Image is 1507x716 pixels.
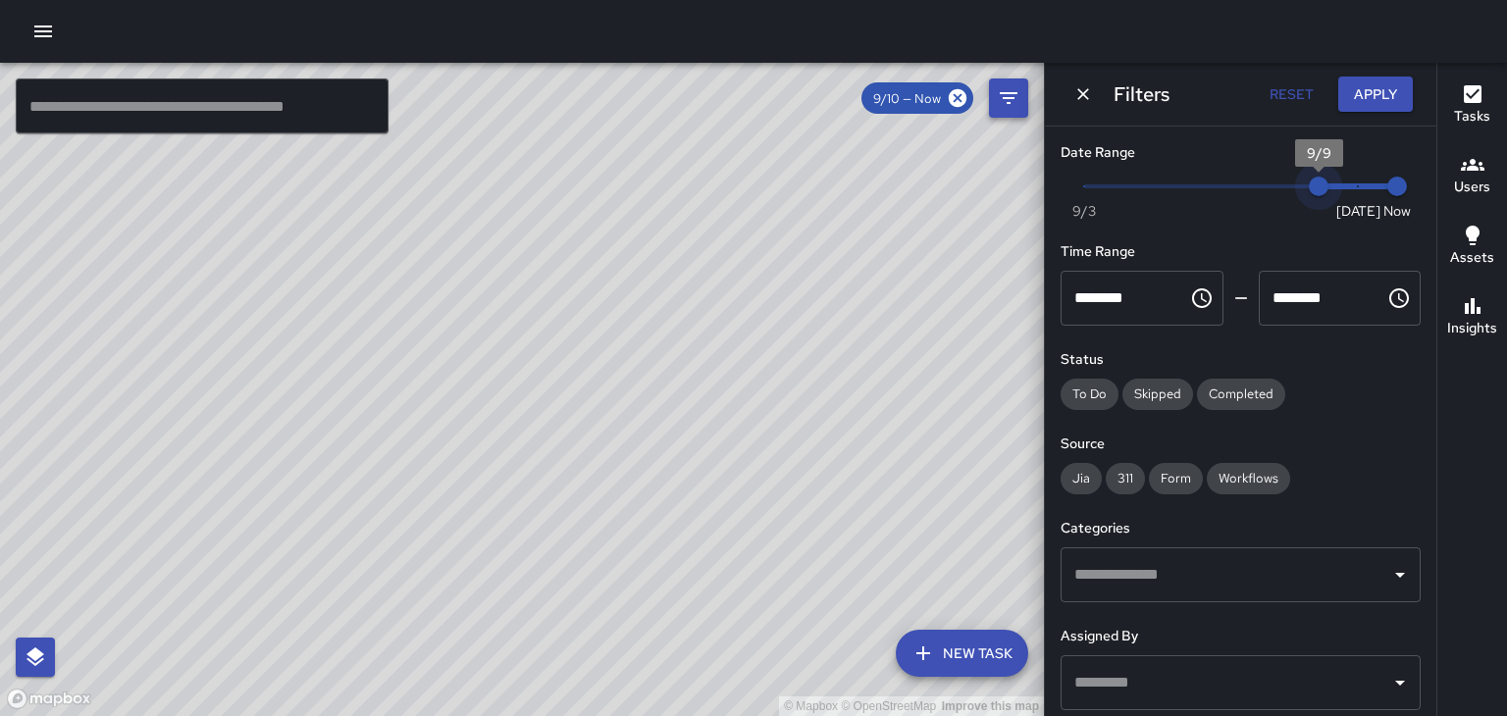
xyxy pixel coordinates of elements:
[1437,212,1507,282] button: Assets
[861,90,953,107] span: 9/10 — Now
[1106,470,1145,486] span: 311
[1437,282,1507,353] button: Insights
[1182,279,1221,318] button: Choose time, selected time is 12:00 AM
[1061,434,1421,455] h6: Source
[1072,201,1096,221] span: 9/3
[1386,561,1414,588] button: Open
[1338,77,1413,113] button: Apply
[1114,78,1169,110] h6: Filters
[1454,106,1490,128] h6: Tasks
[1061,142,1421,164] h6: Date Range
[1450,247,1494,269] h6: Assets
[1149,470,1203,486] span: Form
[1307,144,1331,162] span: 9/9
[989,78,1028,118] button: Filters
[1061,241,1421,263] h6: Time Range
[1260,77,1323,113] button: Reset
[1068,79,1098,109] button: Dismiss
[1336,201,1380,221] span: [DATE]
[1207,463,1290,494] div: Workflows
[1197,385,1285,402] span: Completed
[1061,626,1421,647] h6: Assigned By
[1386,669,1414,696] button: Open
[1149,463,1203,494] div: Form
[896,630,1028,677] button: New Task
[1122,379,1193,410] div: Skipped
[1197,379,1285,410] div: Completed
[1447,318,1497,339] h6: Insights
[1061,463,1102,494] div: Jia
[1061,349,1421,371] h6: Status
[1437,71,1507,141] button: Tasks
[1379,279,1419,318] button: Choose time, selected time is 11:59 PM
[1454,177,1490,198] h6: Users
[1207,470,1290,486] span: Workflows
[1061,385,1118,402] span: To Do
[861,82,973,114] div: 9/10 — Now
[1061,518,1421,539] h6: Categories
[1061,470,1102,486] span: Jia
[1106,463,1145,494] div: 311
[1061,379,1118,410] div: To Do
[1122,385,1193,402] span: Skipped
[1383,201,1411,221] span: Now
[1437,141,1507,212] button: Users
